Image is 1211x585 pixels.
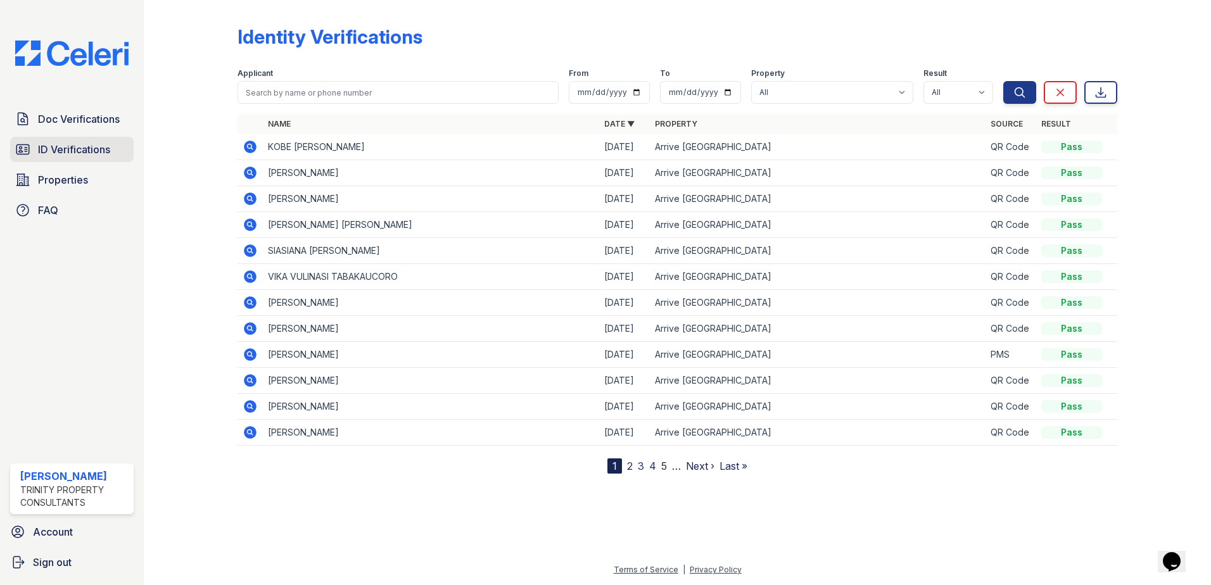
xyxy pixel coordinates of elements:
input: Search by name or phone number [238,81,559,104]
td: QR Code [986,264,1036,290]
td: Arrive [GEOGRAPHIC_DATA] [650,264,986,290]
td: Arrive [GEOGRAPHIC_DATA] [650,290,986,316]
a: 2 [627,460,633,472]
td: [DATE] [599,316,650,342]
td: [DATE] [599,186,650,212]
td: Arrive [GEOGRAPHIC_DATA] [650,238,986,264]
td: [PERSON_NAME] [263,290,599,316]
a: 4 [649,460,656,472]
label: Property [751,68,785,79]
div: Pass [1041,218,1102,231]
td: QR Code [986,212,1036,238]
div: Pass [1041,374,1102,387]
td: QR Code [986,290,1036,316]
div: Pass [1041,141,1102,153]
td: Arrive [GEOGRAPHIC_DATA] [650,134,986,160]
a: Terms of Service [614,565,678,574]
td: PMS [986,342,1036,368]
div: 1 [607,458,622,474]
td: QR Code [986,160,1036,186]
td: [PERSON_NAME] [PERSON_NAME] [263,212,599,238]
iframe: chat widget [1158,534,1198,572]
div: Pass [1041,348,1102,361]
td: QR Code [986,238,1036,264]
td: Arrive [GEOGRAPHIC_DATA] [650,368,986,394]
td: [PERSON_NAME] [263,342,599,368]
a: Result [1041,119,1071,129]
td: QR Code [986,368,1036,394]
td: [PERSON_NAME] [263,420,599,446]
label: Applicant [238,68,273,79]
div: Pass [1041,400,1102,413]
td: QR Code [986,420,1036,446]
td: QR Code [986,316,1036,342]
a: Next › [686,460,714,472]
span: Properties [38,172,88,187]
td: QR Code [986,394,1036,420]
td: KOBE [PERSON_NAME] [263,134,599,160]
td: [PERSON_NAME] [263,394,599,420]
td: Arrive [GEOGRAPHIC_DATA] [650,316,986,342]
a: ID Verifications [10,137,134,162]
td: VIKA VULINASI TABAKAUCORO [263,264,599,290]
a: Name [268,119,291,129]
a: 5 [661,460,667,472]
td: [DATE] [599,238,650,264]
span: Doc Verifications [38,111,120,127]
td: [DATE] [599,290,650,316]
td: [PERSON_NAME] [263,316,599,342]
a: Doc Verifications [10,106,134,132]
a: Privacy Policy [690,565,742,574]
td: [DATE] [599,394,650,420]
td: Arrive [GEOGRAPHIC_DATA] [650,394,986,420]
div: Pass [1041,192,1102,205]
a: Sign out [5,550,139,575]
div: Identity Verifications [238,25,422,48]
td: [DATE] [599,342,650,368]
span: Account [33,524,73,539]
td: SIASIANA [PERSON_NAME] [263,238,599,264]
td: [DATE] [599,212,650,238]
td: [DATE] [599,420,650,446]
div: Pass [1041,244,1102,257]
div: [PERSON_NAME] [20,469,129,484]
div: Pass [1041,296,1102,309]
td: [PERSON_NAME] [263,368,599,394]
span: … [672,458,681,474]
a: Last » [720,460,747,472]
div: | [683,565,685,574]
td: [DATE] [599,264,650,290]
td: QR Code [986,186,1036,212]
td: [DATE] [599,134,650,160]
span: Sign out [33,555,72,570]
a: Account [5,519,139,544]
td: Arrive [GEOGRAPHIC_DATA] [650,186,986,212]
td: Arrive [GEOGRAPHIC_DATA] [650,160,986,186]
div: Pass [1041,167,1102,179]
span: FAQ [38,203,58,218]
span: ID Verifications [38,142,110,157]
a: 3 [638,460,644,472]
td: [DATE] [599,368,650,394]
div: Pass [1041,270,1102,283]
a: Properties [10,167,134,192]
label: To [660,68,670,79]
div: Pass [1041,322,1102,335]
td: Arrive [GEOGRAPHIC_DATA] [650,420,986,446]
td: Arrive [GEOGRAPHIC_DATA] [650,212,986,238]
a: FAQ [10,198,134,223]
td: [DATE] [599,160,650,186]
div: Trinity Property Consultants [20,484,129,509]
a: Source [991,119,1023,129]
a: Date ▼ [604,119,635,129]
div: Pass [1041,426,1102,439]
label: From [569,68,588,79]
label: Result [923,68,947,79]
td: QR Code [986,134,1036,160]
a: Property [655,119,697,129]
td: [PERSON_NAME] [263,160,599,186]
img: CE_Logo_Blue-a8612792a0a2168367f1c8372b55b34899dd931a85d93a1a3d3e32e68fde9ad4.png [5,41,139,66]
td: [PERSON_NAME] [263,186,599,212]
td: Arrive [GEOGRAPHIC_DATA] [650,342,986,368]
